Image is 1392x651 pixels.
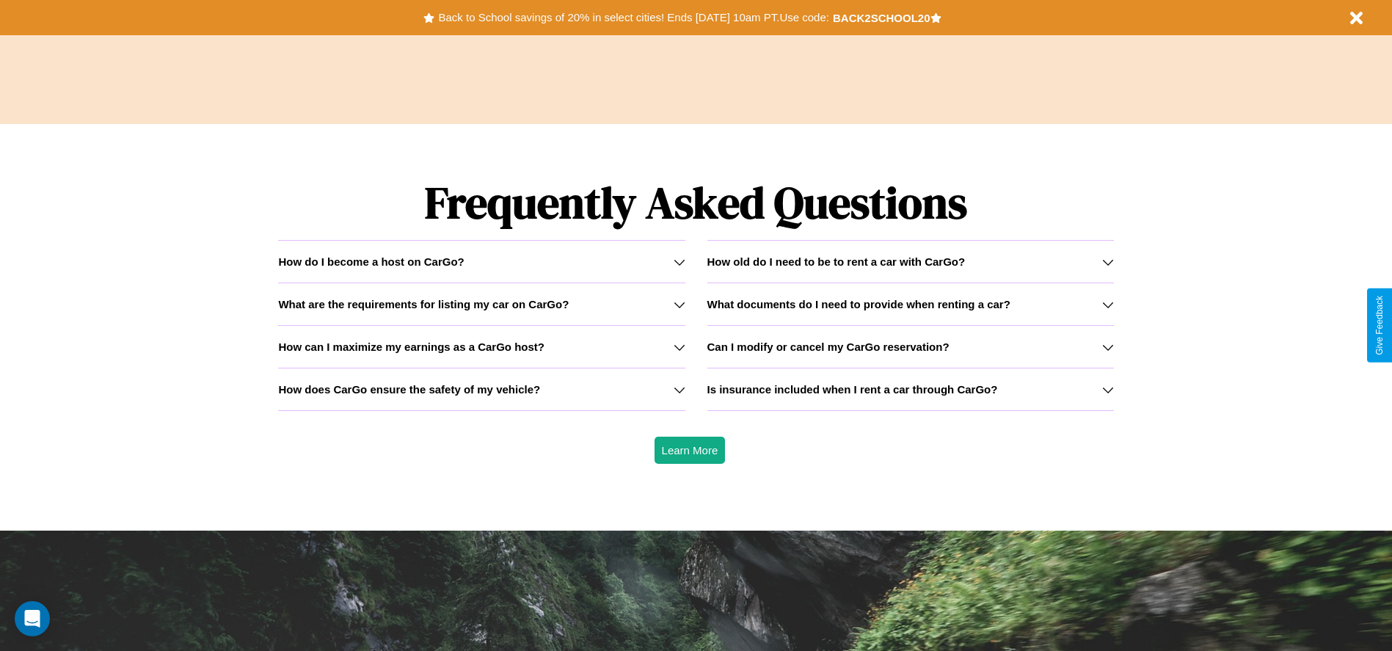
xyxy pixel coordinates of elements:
[15,601,50,636] div: Open Intercom Messenger
[278,341,544,353] h3: How can I maximize my earnings as a CarGo host?
[833,12,930,24] b: BACK2SCHOOL20
[278,298,569,310] h3: What are the requirements for listing my car on CarGo?
[707,255,966,268] h3: How old do I need to be to rent a car with CarGo?
[278,383,540,396] h3: How does CarGo ensure the safety of my vehicle?
[707,341,950,353] h3: Can I modify or cancel my CarGo reservation?
[707,383,998,396] h3: Is insurance included when I rent a car through CarGo?
[1374,296,1385,355] div: Give Feedback
[434,7,832,28] button: Back to School savings of 20% in select cities! Ends [DATE] 10am PT.Use code:
[278,165,1113,240] h1: Frequently Asked Questions
[707,298,1010,310] h3: What documents do I need to provide when renting a car?
[655,437,726,464] button: Learn More
[278,255,464,268] h3: How do I become a host on CarGo?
